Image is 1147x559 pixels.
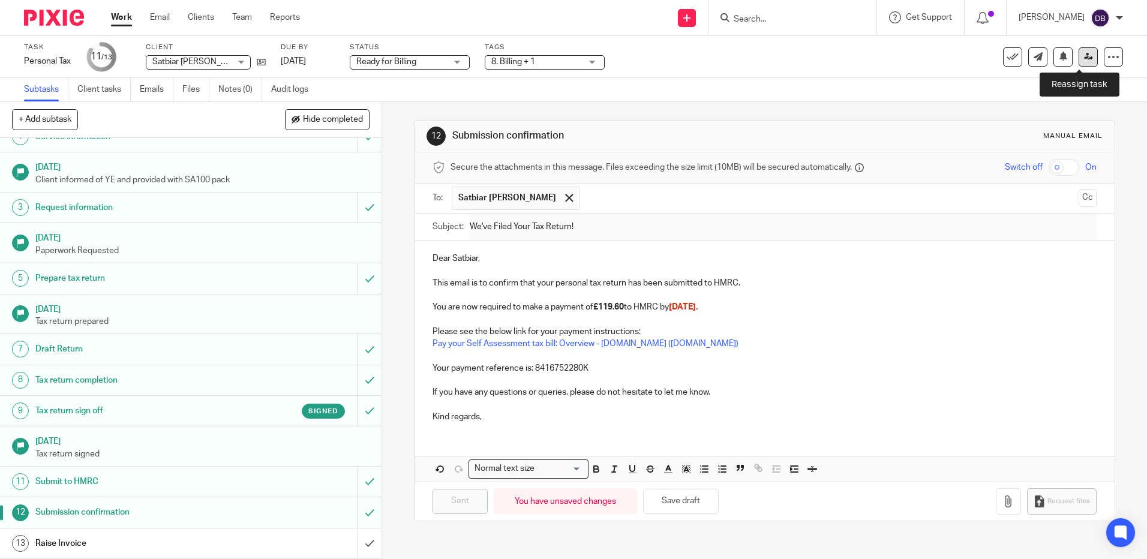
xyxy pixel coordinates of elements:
a: Emails [140,78,173,101]
button: Save draft [643,489,719,515]
label: Tags [485,43,605,52]
input: Search [732,14,840,25]
button: Cc [1079,189,1097,207]
h1: Tax return completion [35,371,242,389]
h1: Submission confirmation [452,130,790,142]
a: Subtasks [24,78,68,101]
input: Search for option [538,462,581,475]
button: Hide completed [285,109,370,130]
div: 7 [12,341,29,357]
small: /13 [101,54,112,61]
span: Signed [308,406,338,416]
label: To: [433,192,446,204]
span: Ready for Billing [356,58,416,66]
label: Task [24,43,72,52]
p: Tax return prepared [35,315,370,327]
p: Kind regards, [433,411,1096,423]
h1: [DATE] [35,300,370,315]
h1: [DATE] [35,432,370,447]
p: [PERSON_NAME] [1019,11,1085,23]
a: Clients [188,11,214,23]
img: svg%3E [1091,8,1110,28]
div: 11 [12,473,29,490]
div: Personal Tax [24,55,72,67]
div: 9 [12,402,29,419]
h1: Submit to HMRC [35,473,242,491]
div: 13 [12,535,29,552]
p: Paperwork Requested [35,245,370,257]
p: Tax return signed [35,448,370,460]
button: Request files [1027,488,1097,515]
h1: Tax return sign off [35,402,242,420]
h1: Draft Return [35,340,242,358]
p: You are now required to make a payment of to HMRC by [433,301,1096,313]
label: Subject: [433,221,464,233]
span: [DATE] [281,57,306,65]
h1: Submission confirmation [35,503,242,521]
input: Sent [433,489,488,515]
label: Client [146,43,266,52]
label: Due by [281,43,335,52]
span: 8. Billing + 1 [491,58,535,66]
p: Client informed of YE and provided with SA100 pack [35,174,370,186]
h1: [DATE] [35,158,370,173]
span: On [1085,161,1097,173]
a: Client tasks [77,78,131,101]
span: Satbiar [PERSON_NAME] [458,192,556,204]
p: Dear Satbiar, [433,253,1096,265]
h1: Prepare tax return [35,269,242,287]
p: This email is to confirm that your personal tax return has been submitted to HMRC. [433,277,1096,289]
span: Request files [1047,497,1090,506]
div: Search for option [469,459,588,478]
h1: Raise Invoice [35,534,242,552]
label: Status [350,43,470,52]
a: Email [150,11,170,23]
strong: £119.60 [593,303,624,311]
p: Your payment reference is: 8416752280K [433,362,1096,374]
a: Pay your Self Assessment tax bill: Overview - [DOMAIN_NAME] ([DOMAIN_NAME]) [433,339,738,348]
span: Switch off [1005,161,1043,173]
span: Secure the attachments in this message. Files exceeding the size limit (10MB) will be secured aut... [451,161,852,173]
h1: [DATE] [35,229,370,244]
div: 3 [12,199,29,216]
span: [DATE]. [669,303,698,311]
img: Pixie [24,10,84,26]
h1: Request information [35,199,242,217]
div: 12 [427,127,446,146]
span: Hide completed [303,115,363,125]
span: Get Support [906,13,952,22]
p: Please see the below link for your payment instructions: [433,326,1096,338]
a: Work [111,11,132,23]
span: Satbiar [PERSON_NAME] [152,58,247,66]
p: If you have any questions or queries, please do not hesitate to let me know. [433,386,1096,398]
a: Team [232,11,252,23]
a: Notes (0) [218,78,262,101]
div: You have unsaved changes [494,488,637,514]
button: + Add subtask [12,109,78,130]
div: Manual email [1043,131,1103,141]
a: Files [182,78,209,101]
a: Reports [270,11,300,23]
a: Audit logs [271,78,317,101]
div: 12 [12,504,29,521]
div: 5 [12,270,29,287]
div: 8 [12,372,29,389]
span: Normal text size [472,462,537,475]
div: 11 [91,50,112,64]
